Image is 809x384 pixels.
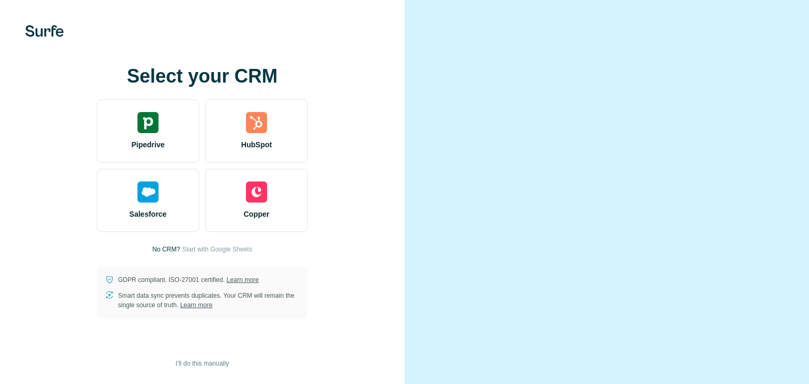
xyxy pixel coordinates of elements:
[25,25,64,37] img: Surfe's logo
[137,112,159,133] img: pipedrive's logo
[180,301,212,309] a: Learn more
[246,181,267,203] img: copper's logo
[152,245,180,254] p: No CRM?
[130,209,167,219] span: Salesforce
[131,139,164,150] span: Pipedrive
[226,276,259,284] a: Learn more
[168,356,236,371] button: I’ll do this manually
[97,66,308,87] h1: Select your CRM
[182,245,252,254] button: Start with Google Sheets
[118,275,259,285] p: GDPR compliant. ISO-27001 certified.
[137,181,159,203] img: salesforce's logo
[244,209,270,219] span: Copper
[175,359,229,368] span: I’ll do this manually
[246,112,267,133] img: hubspot's logo
[241,139,272,150] span: HubSpot
[118,291,299,310] p: Smart data sync prevents duplicates. Your CRM will remain the single source of truth.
